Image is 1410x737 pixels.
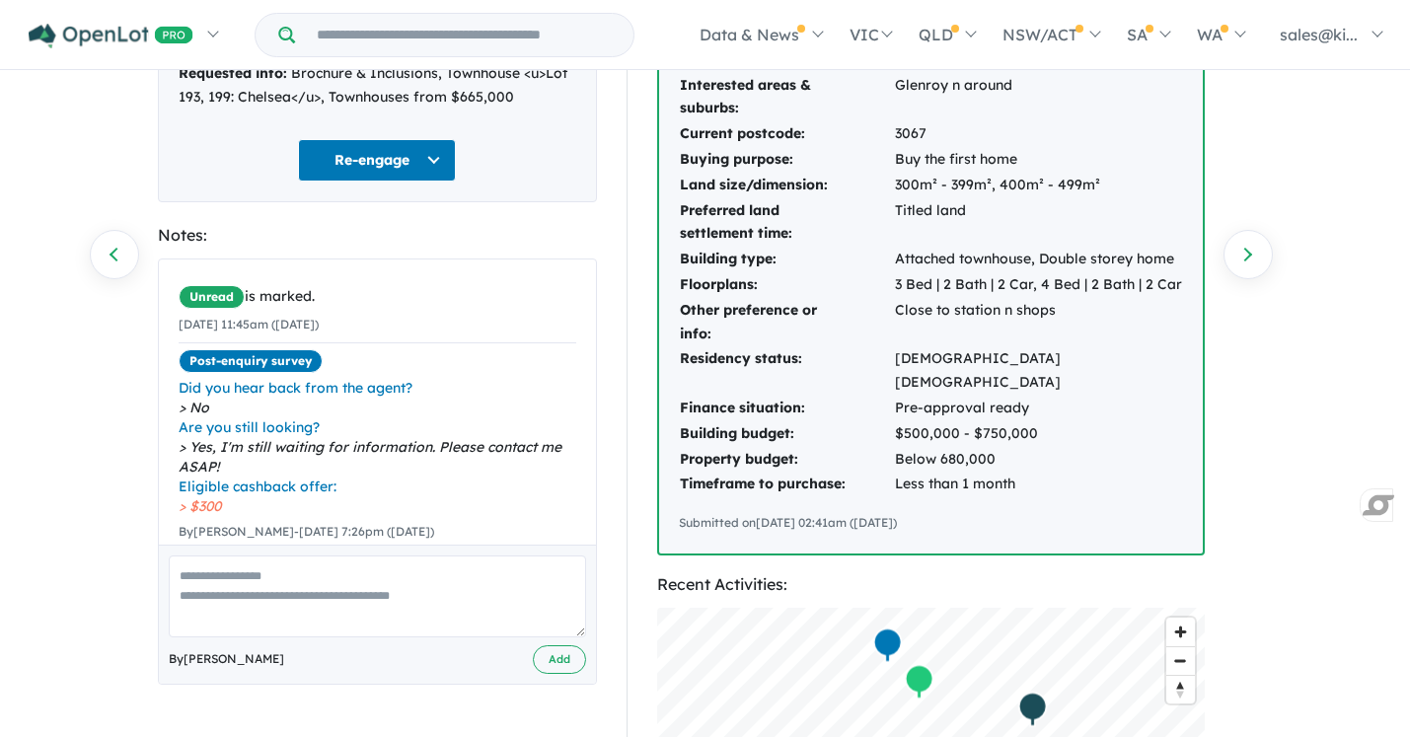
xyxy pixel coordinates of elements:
i: Eligible cashback offer: [179,478,336,495]
td: Less than 1 month [894,472,1183,497]
button: Zoom out [1166,646,1195,675]
span: Reset bearing to north [1166,676,1195,703]
button: Reset bearing to north [1166,675,1195,703]
input: Try estate name, suburb, builder or developer [299,14,630,56]
span: By [PERSON_NAME] [169,649,284,669]
div: is marked. [179,285,576,309]
td: [DEMOGRAPHIC_DATA] [DEMOGRAPHIC_DATA] [894,346,1183,396]
span: Post-enquiry survey [179,349,323,373]
span: Are you still looking? [179,417,576,437]
td: 3 Bed | 2 Bath | 2 Car, 4 Bed | 2 Bath | 2 Car [894,272,1183,298]
td: Below 680,000 [894,447,1183,473]
td: Buying purpose: [679,147,894,173]
td: $500,000 - $750,000 [894,421,1183,447]
button: Zoom in [1166,618,1195,646]
td: Land size/dimension: [679,173,894,198]
div: Brochure & Inclusions, Townhouse <u>Lot 193, 199: Chelsea</u>, Townhouses from $665,000 [179,62,576,110]
td: Pre-approval ready [894,396,1183,421]
small: By [PERSON_NAME] - [DATE] 7:26pm ([DATE]) [179,524,434,539]
span: Did you hear back from the agent? [179,378,576,398]
td: Floorplans: [679,272,894,298]
td: Attached townhouse, Double storey home [894,247,1183,272]
td: Finance situation: [679,396,894,421]
td: Timeframe to purchase: [679,472,894,497]
td: Close to station n shops [894,298,1183,347]
td: Current postcode: [679,121,894,147]
span: No [179,398,576,417]
div: Map marker [1017,692,1047,728]
button: Re-engage [298,139,456,182]
td: Buy the first home [894,147,1183,173]
div: Submitted on [DATE] 02:41am ([DATE]) [679,513,1183,533]
td: Titled land [894,198,1183,248]
span: Unread [179,285,245,309]
button: Add [533,645,586,674]
span: Zoom out [1166,647,1195,675]
span: sales@ki... [1280,25,1358,44]
div: Map marker [872,627,902,664]
td: 3067 [894,121,1183,147]
td: Preferred land settlement time: [679,198,894,248]
td: Residency status: [679,346,894,396]
strong: Requested info: [179,64,287,82]
div: Recent Activities: [657,571,1205,598]
small: [DATE] 11:45am ([DATE]) [179,317,319,332]
td: Building budget: [679,421,894,447]
td: Interested areas & suburbs: [679,73,894,122]
td: Building type: [679,247,894,272]
img: Openlot PRO Logo White [29,24,193,48]
td: 300m² - 399m², 400m² - 499m² [894,173,1183,198]
div: Notes: [158,222,597,249]
td: Property budget: [679,447,894,473]
div: Map marker [904,664,933,700]
td: Glenroy n around [894,73,1183,122]
td: Other preference or info: [679,298,894,347]
span: $300 [179,496,576,516]
span: Yes, I'm still waiting for information. Please contact me ASAP! [179,437,576,477]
